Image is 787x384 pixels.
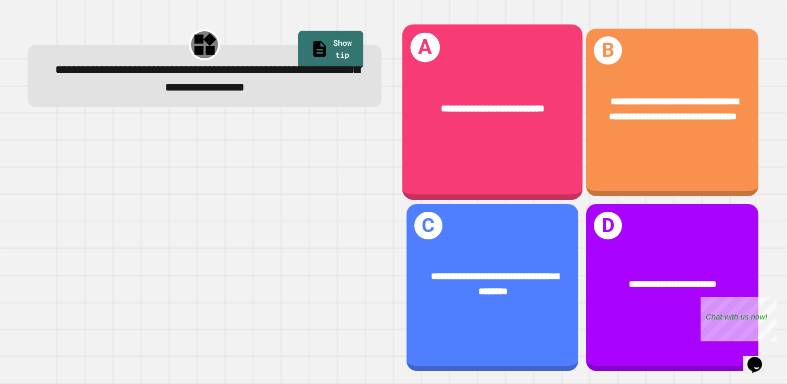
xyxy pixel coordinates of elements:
[298,31,363,69] a: Show tip
[411,33,440,62] h1: A
[594,212,622,240] h1: D
[594,36,622,65] h1: B
[743,342,777,374] iframe: chat widget
[701,297,777,341] iframe: chat widget
[414,212,442,240] h1: C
